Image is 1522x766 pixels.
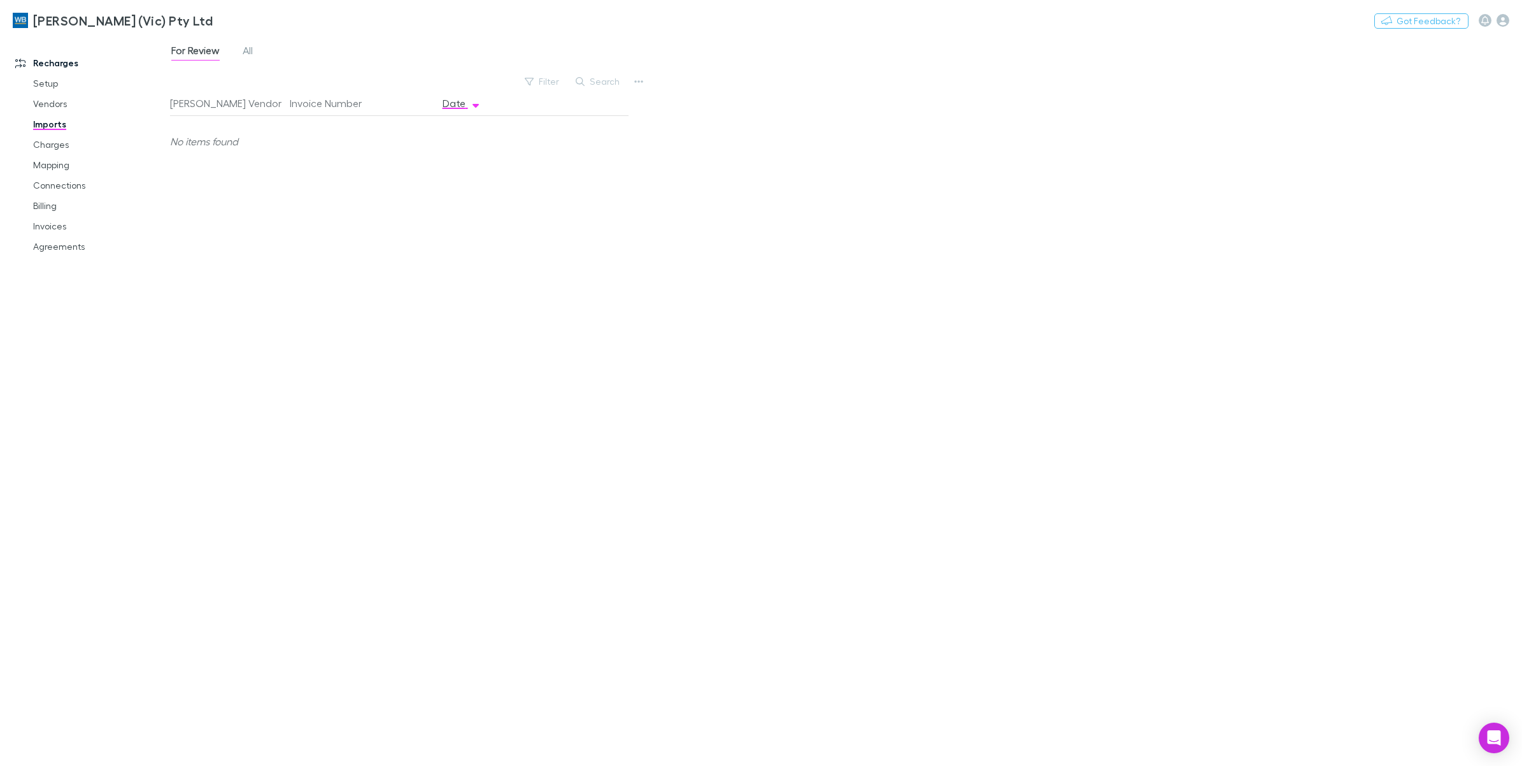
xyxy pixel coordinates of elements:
button: Search [569,74,627,89]
a: Mapping [20,155,180,175]
a: Vendors [20,94,180,114]
span: All [243,44,253,61]
h3: [PERSON_NAME] (Vic) Pty Ltd [33,13,213,28]
button: Invoice Number [290,90,377,116]
button: Filter [518,74,567,89]
a: Recharges [3,53,180,73]
a: Billing [20,196,180,216]
button: Got Feedback? [1374,13,1469,29]
img: William Buck (Vic) Pty Ltd's Logo [13,13,28,28]
a: Invoices [20,216,180,236]
div: No items found [170,116,618,167]
a: Charges [20,134,180,155]
div: Open Intercom Messenger [1479,723,1509,753]
a: Setup [20,73,180,94]
a: [PERSON_NAME] (Vic) Pty Ltd [5,5,220,36]
button: Date [443,90,481,116]
a: Connections [20,175,180,196]
button: [PERSON_NAME] Vendor [170,90,297,116]
span: For Review [171,44,220,61]
a: Imports [20,114,180,134]
a: Agreements [20,236,180,257]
